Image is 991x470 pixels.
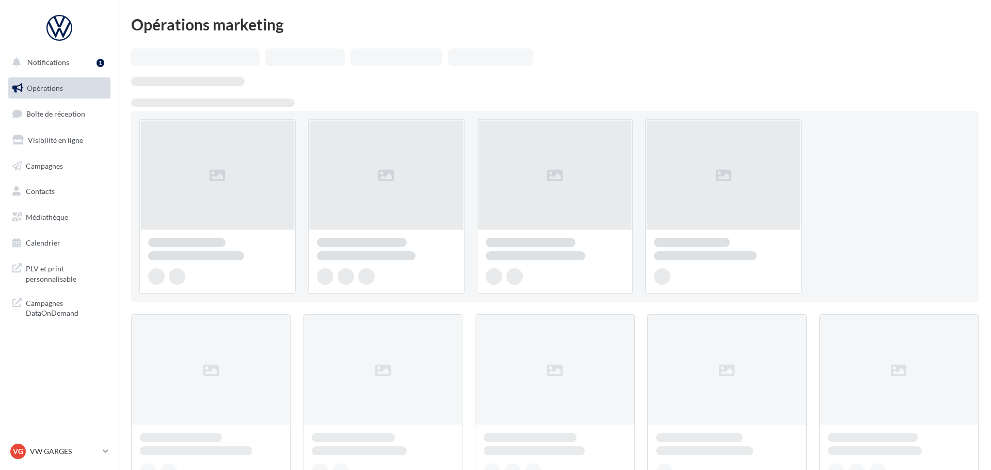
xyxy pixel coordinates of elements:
[97,59,104,67] div: 1
[28,136,83,144] span: Visibilité en ligne
[6,155,113,177] a: Campagnes
[27,58,69,67] span: Notifications
[6,232,113,254] a: Calendrier
[26,262,106,284] span: PLV et print personnalisable
[26,187,55,196] span: Contacts
[26,213,68,221] span: Médiathèque
[6,292,113,322] a: Campagnes DataOnDemand
[26,296,106,318] span: Campagnes DataOnDemand
[26,238,60,247] span: Calendrier
[6,257,113,288] a: PLV et print personnalisable
[8,442,110,461] a: VG VW GARGES
[30,446,99,457] p: VW GARGES
[6,103,113,125] a: Boîte de réception
[6,206,113,228] a: Médiathèque
[26,161,63,170] span: Campagnes
[131,17,979,32] div: Opérations marketing
[6,52,108,73] button: Notifications 1
[6,77,113,99] a: Opérations
[13,446,23,457] span: VG
[27,84,63,92] span: Opérations
[6,181,113,202] a: Contacts
[6,129,113,151] a: Visibilité en ligne
[26,109,85,118] span: Boîte de réception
